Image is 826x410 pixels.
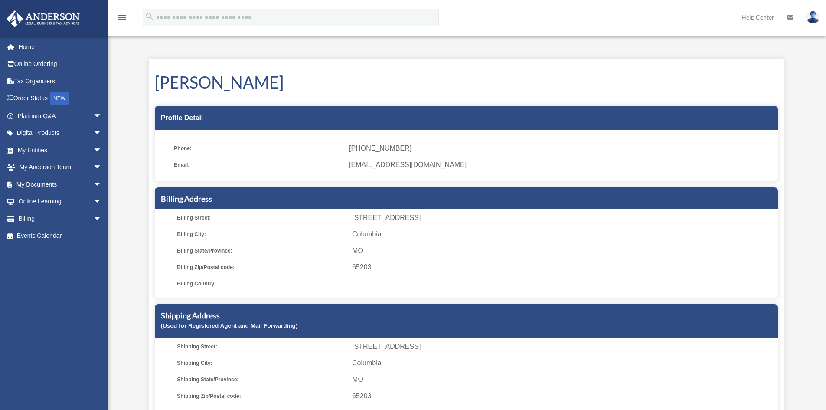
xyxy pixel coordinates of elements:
[117,12,127,23] i: menu
[6,193,115,210] a: Online Learningarrow_drop_down
[93,141,111,159] span: arrow_drop_down
[93,210,111,228] span: arrow_drop_down
[6,227,115,245] a: Events Calendar
[352,245,774,257] span: MO
[161,322,298,329] small: (Used for Registered Agent and Mail Forwarding)
[352,374,774,386] span: MO
[177,261,346,273] span: Billing Zip/Postal code:
[6,159,115,176] a: My Anderson Teamarrow_drop_down
[177,245,346,257] span: Billing State/Province:
[174,142,343,154] span: Phone:
[352,212,774,224] span: [STREET_ADDRESS]
[161,310,772,321] h5: Shipping Address
[177,341,346,353] span: Shipping Street:
[6,38,115,56] a: Home
[93,125,111,142] span: arrow_drop_down
[177,390,346,402] span: Shipping Zip/Postal code:
[93,107,111,125] span: arrow_drop_down
[352,341,774,353] span: [STREET_ADDRESS]
[352,228,774,240] span: Columbia
[352,261,774,273] span: 65203
[6,176,115,193] a: My Documentsarrow_drop_down
[50,92,69,105] div: NEW
[806,11,819,23] img: User Pic
[93,159,111,177] span: arrow_drop_down
[177,212,346,224] span: Billing Street:
[177,228,346,240] span: Billing City:
[6,107,115,125] a: Platinum Q&Aarrow_drop_down
[177,374,346,386] span: Shipping State/Province:
[6,90,115,108] a: Order StatusNEW
[349,142,771,154] span: [PHONE_NUMBER]
[117,15,127,23] a: menu
[6,72,115,90] a: Tax Organizers
[4,10,82,27] img: Anderson Advisors Platinum Portal
[6,125,115,142] a: Digital Productsarrow_drop_down
[161,194,772,204] h5: Billing Address
[352,390,774,402] span: 65203
[93,176,111,194] span: arrow_drop_down
[352,357,774,369] span: Columbia
[174,159,343,171] span: Email:
[6,56,115,73] a: Online Ordering
[155,71,778,94] h1: [PERSON_NAME]
[6,210,115,227] a: Billingarrow_drop_down
[6,141,115,159] a: My Entitiesarrow_drop_down
[177,357,346,369] span: Shipping City:
[93,193,111,211] span: arrow_drop_down
[145,12,154,21] i: search
[155,106,778,130] div: Profile Detail
[177,278,346,290] span: Billing Country:
[349,159,771,171] span: [EMAIL_ADDRESS][DOMAIN_NAME]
